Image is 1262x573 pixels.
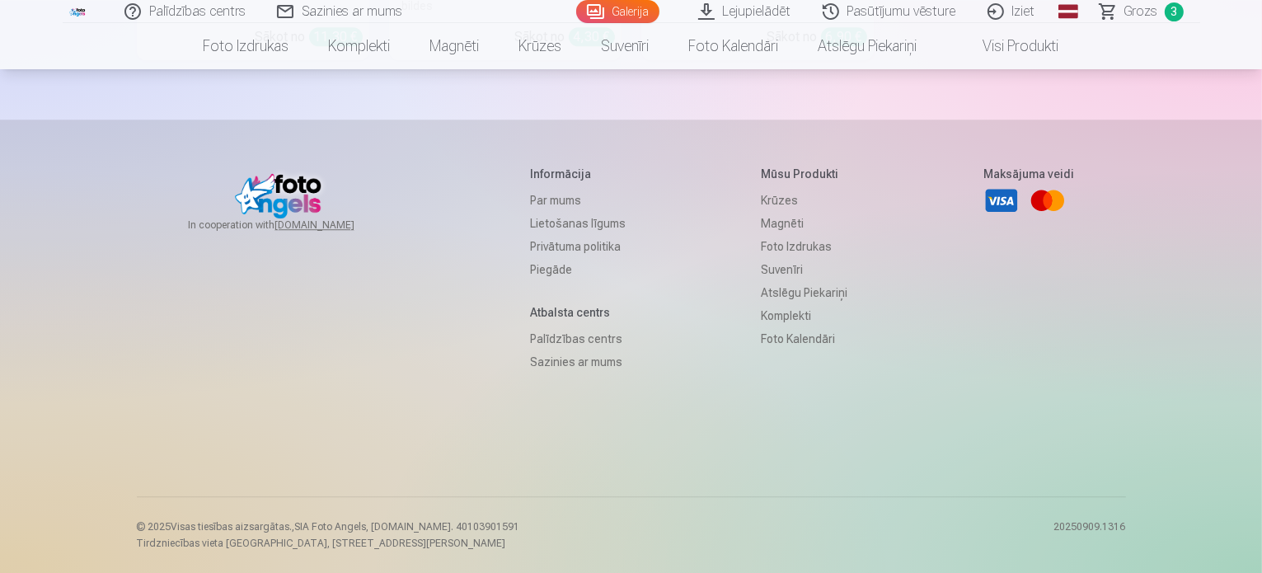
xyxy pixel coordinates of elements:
span: SIA Foto Angels, [DOMAIN_NAME]. 40103901591 [295,521,520,533]
a: Privātuma politika [530,235,626,258]
a: Magnēti [411,23,500,69]
a: Komplekti [309,23,411,69]
span: Grozs [1124,2,1158,21]
a: Visi produkti [937,23,1079,69]
a: Magnēti [761,212,847,235]
a: Foto izdrukas [184,23,309,69]
a: Mastercard [1030,182,1066,218]
a: Foto kalendāri [761,327,847,350]
h5: Informācija [530,166,626,182]
p: © 2025 Visas tiesības aizsargātas. , [137,520,520,533]
a: Suvenīri [761,258,847,281]
a: Krūzes [500,23,582,69]
p: Tirdzniecības vieta [GEOGRAPHIC_DATA], [STREET_ADDRESS][PERSON_NAME] [137,537,520,550]
a: Sazinies ar mums [530,350,626,373]
img: /fa1 [69,7,87,16]
a: [DOMAIN_NAME] [274,218,394,232]
a: Lietošanas līgums [530,212,626,235]
a: Visa [983,182,1020,218]
a: Atslēgu piekariņi [761,281,847,304]
h5: Mūsu produkti [761,166,847,182]
a: Palīdzības centrs [530,327,626,350]
p: 20250909.1316 [1054,520,1126,550]
a: Suvenīri [582,23,669,69]
span: In cooperation with [188,218,394,232]
h5: Maksājuma veidi [983,166,1074,182]
a: Komplekti [761,304,847,327]
h5: Atbalsta centrs [530,304,626,321]
a: Par mums [530,189,626,212]
a: Piegāde [530,258,626,281]
a: Atslēgu piekariņi [799,23,937,69]
a: Krūzes [761,189,847,212]
a: Foto izdrukas [761,235,847,258]
span: 3 [1165,2,1184,21]
a: Foto kalendāri [669,23,799,69]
